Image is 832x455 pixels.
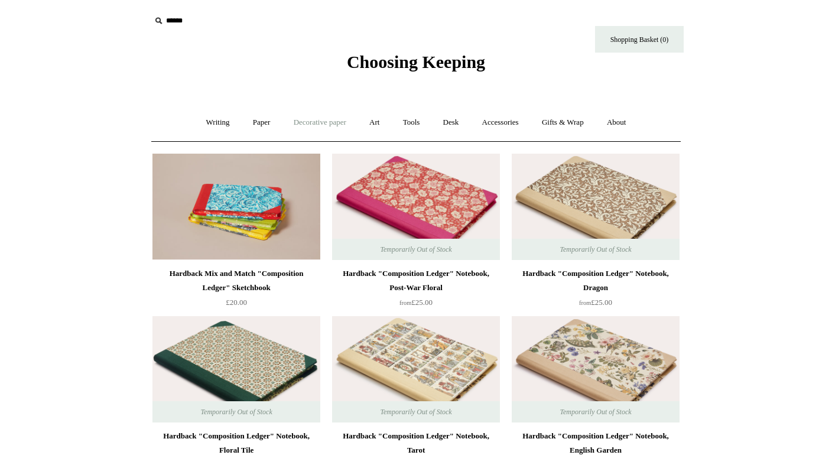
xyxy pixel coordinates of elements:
span: from [399,300,411,306]
span: £20.00 [226,298,247,307]
a: Choosing Keeping [347,61,485,70]
span: Temporarily Out of Stock [188,401,284,422]
div: Hardback "Composition Ledger" Notebook, Dragon [515,266,677,295]
a: Paper [242,107,281,138]
a: Writing [196,107,240,138]
img: Hardback "Composition Ledger" Notebook, Tarot [332,316,500,422]
div: Hardback "Composition Ledger" Notebook, Post-War Floral [335,266,497,295]
span: from [579,300,591,306]
a: Hardback Mix and Match "Composition Ledger" Sketchbook £20.00 [152,266,320,315]
a: Decorative paper [283,107,357,138]
a: Gifts & Wrap [531,107,594,138]
a: Hardback "Composition Ledger" Notebook, Post-War Floral Hardback "Composition Ledger" Notebook, P... [332,154,500,260]
a: Hardback "Composition Ledger" Notebook, Post-War Floral from£25.00 [332,266,500,315]
div: Hardback Mix and Match "Composition Ledger" Sketchbook [155,266,317,295]
a: Hardback Mix and Match "Composition Ledger" Sketchbook Hardback Mix and Match "Composition Ledger... [152,154,320,260]
a: Hardback "Composition Ledger" Notebook, Dragon Hardback "Composition Ledger" Notebook, Dragon Tem... [512,154,680,260]
span: £25.00 [579,298,612,307]
span: Choosing Keeping [347,52,485,71]
span: £25.00 [399,298,433,307]
a: Hardback "Composition Ledger" Notebook, English Garden Hardback "Composition Ledger" Notebook, En... [512,316,680,422]
a: Hardback "Composition Ledger" Notebook, Floral Tile Hardback "Composition Ledger" Notebook, Flora... [152,316,320,422]
a: About [596,107,637,138]
a: Tools [392,107,431,138]
span: Temporarily Out of Stock [368,239,463,260]
img: Hardback "Composition Ledger" Notebook, Floral Tile [152,316,320,422]
a: Art [359,107,390,138]
span: Temporarily Out of Stock [368,401,463,422]
a: Hardback "Composition Ledger" Notebook, Dragon from£25.00 [512,266,680,315]
a: Accessories [472,107,529,138]
span: Temporarily Out of Stock [548,401,643,422]
img: Hardback "Composition Ledger" Notebook, Post-War Floral [332,154,500,260]
a: Hardback "Composition Ledger" Notebook, Tarot Hardback "Composition Ledger" Notebook, Tarot Tempo... [332,316,500,422]
a: Desk [433,107,470,138]
img: Hardback Mix and Match "Composition Ledger" Sketchbook [152,154,320,260]
img: Hardback "Composition Ledger" Notebook, English Garden [512,316,680,422]
img: Hardback "Composition Ledger" Notebook, Dragon [512,154,680,260]
a: Shopping Basket (0) [595,26,684,53]
span: Temporarily Out of Stock [548,239,643,260]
